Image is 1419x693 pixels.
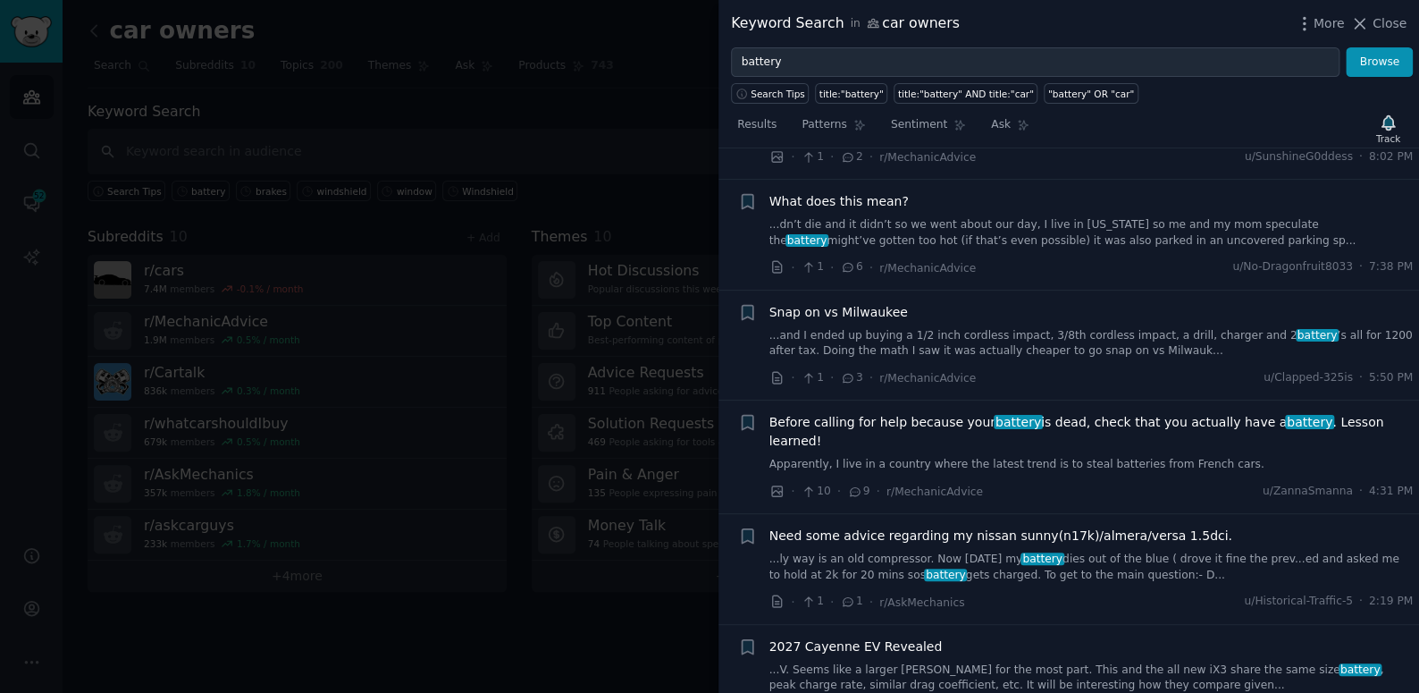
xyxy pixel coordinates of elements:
[876,482,879,501] span: ·
[801,149,823,165] span: 1
[819,88,884,100] div: title:"battery"
[1263,484,1353,500] span: u/ZannaSmanna
[1048,88,1134,100] div: "battery" OR "car"
[1346,47,1413,78] button: Browse
[769,413,1414,451] a: Before calling for help because yourbatteryis dead, check that you actually have abattery. Lesson...
[769,303,908,322] a: Snap on vs Milwaukee
[1370,110,1406,148] button: Track
[769,328,1414,359] a: ...and I ended up buying a 1/2 inch cordless impact, 3/8th cordless impact, a drill, charger and ...
[1359,594,1363,610] span: ·
[801,370,823,386] span: 1
[795,111,871,148] a: Patterns
[886,486,983,498] span: r/MechanicAdvice
[830,593,834,612] span: ·
[869,258,873,277] span: ·
[1295,14,1345,33] button: More
[924,569,967,581] span: battery
[830,148,834,166] span: ·
[991,117,1011,133] span: Ask
[769,552,1414,583] a: ...ly way is an old compressor. Now [DATE] mybatterydies out of the blue ( drove it fine the prev...
[830,258,834,277] span: ·
[791,258,794,277] span: ·
[847,484,869,500] span: 9
[879,151,976,164] span: r/MechanicAdvice
[801,594,823,610] span: 1
[1314,14,1345,33] span: More
[1369,484,1413,500] span: 4:31 PM
[1369,370,1413,386] span: 5:50 PM
[985,111,1036,148] a: Ask
[731,13,960,35] div: Keyword Search car owners
[769,413,1414,451] span: Before calling for help because your is dead, check that you actually have a . Lesson learned!
[879,372,976,385] span: r/MechanicAdvice
[769,192,909,211] a: What does this mean?
[891,117,947,133] span: Sentiment
[1359,259,1363,275] span: ·
[791,148,794,166] span: ·
[1044,83,1138,104] a: "battery" OR "car"
[1245,149,1353,165] span: u/SunshineG0ddess
[1359,370,1363,386] span: ·
[994,415,1043,429] span: battery
[785,234,828,247] span: battery
[769,457,1414,473] a: Apparently, I live in a country where the latest trend is to steal batteries from French cars.
[769,217,1414,249] a: ...dn’t die and it didn’t so we went about our day, I live in [US_STATE] so me and my mom specula...
[769,527,1232,545] a: Need some advice regarding my nissan sunny(n17k)/almera/versa 1.5dci.
[879,262,976,275] span: r/MechanicAdvice
[869,593,873,612] span: ·
[801,259,823,275] span: 1
[751,88,805,100] span: Search Tips
[1350,14,1406,33] button: Close
[815,83,887,104] a: title:"battery"
[1264,370,1353,386] span: u/Clapped-325is
[1373,14,1406,33] span: Close
[769,638,943,656] a: 2027 Cayenne EV Revealed
[801,484,830,500] span: 10
[840,149,862,165] span: 2
[869,148,873,166] span: ·
[1285,415,1334,429] span: battery
[1376,132,1400,145] div: Track
[840,594,862,610] span: 1
[898,88,1034,100] div: title:"battery" AND title:"car"
[1244,594,1353,610] span: u/Historical-Traffic-5
[791,368,794,387] span: ·
[869,368,873,387] span: ·
[791,593,794,612] span: ·
[894,83,1037,104] a: title:"battery" AND title:"car"
[731,83,809,104] button: Search Tips
[731,47,1339,78] input: Try a keyword related to your business
[885,111,972,148] a: Sentiment
[731,111,783,148] a: Results
[1369,594,1413,610] span: 2:19 PM
[1020,553,1063,565] span: battery
[879,596,964,609] span: r/AskMechanics
[837,482,841,501] span: ·
[840,370,862,386] span: 3
[840,259,862,275] span: 6
[1359,484,1363,500] span: ·
[1296,329,1339,342] span: battery
[1359,149,1363,165] span: ·
[802,117,846,133] span: Patterns
[1339,663,1381,676] span: battery
[1232,259,1353,275] span: u/No-Dragonfruit8033
[791,482,794,501] span: ·
[737,117,777,133] span: Results
[1369,259,1413,275] span: 7:38 PM
[1369,149,1413,165] span: 8:02 PM
[830,368,834,387] span: ·
[850,16,860,32] span: in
